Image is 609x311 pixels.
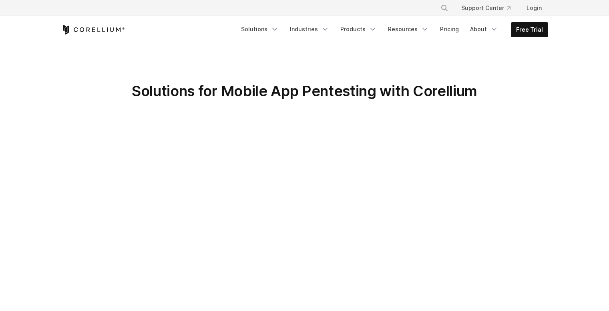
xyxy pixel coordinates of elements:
[236,22,283,36] a: Solutions
[431,1,548,15] div: Navigation Menu
[236,22,548,37] div: Navigation Menu
[437,1,452,15] button: Search
[383,22,434,36] a: Resources
[520,1,548,15] a: Login
[455,1,517,15] a: Support Center
[336,22,382,36] a: Products
[285,22,334,36] a: Industries
[511,22,548,37] a: Free Trial
[435,22,464,36] a: Pricing
[132,82,477,100] span: Solutions for Mobile App Pentesting with Corellium
[465,22,503,36] a: About
[61,25,125,34] a: Corellium Home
